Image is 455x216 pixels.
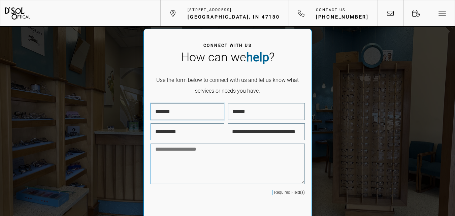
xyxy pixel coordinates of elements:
[151,75,305,96] p: Use the form below to connect with us and let us know what services or needs you have.
[429,0,455,26] button: Toggle navigation
[151,50,305,68] h2: How can we ?
[151,36,305,49] h2: connect with us
[246,50,269,64] strong: help
[151,123,224,140] input: Phone
[289,0,378,26] a: Contact Us [PHONE_NUMBER]
[272,190,305,195] span: Required Field(s)
[160,0,289,26] a: [STREET_ADDRESS] [GEOGRAPHIC_DATA], IN 47130
[316,13,369,20] span: [PHONE_NUMBER]
[188,7,280,13] span: [STREET_ADDRESS]
[316,7,369,13] span: Contact Us
[188,13,280,20] span: [GEOGRAPHIC_DATA], IN 47130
